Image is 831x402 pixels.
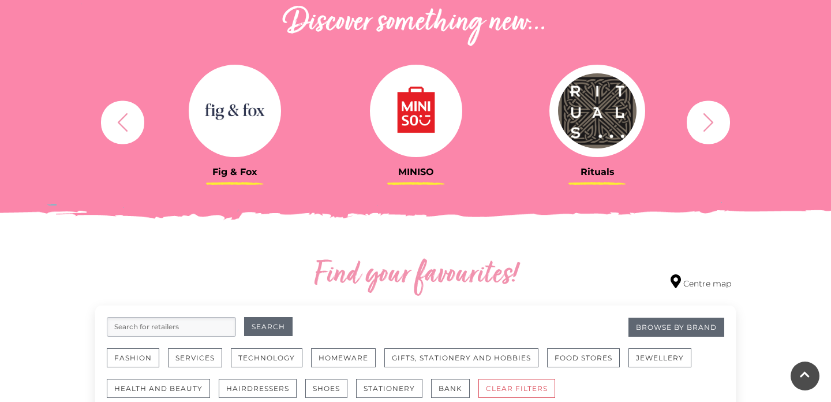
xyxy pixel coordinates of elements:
a: Homeware [311,348,384,379]
a: Gifts, Stationery and Hobbies [384,348,547,379]
button: Homeware [311,348,376,367]
button: Fashion [107,348,159,367]
button: Stationery [356,379,422,398]
button: Hairdressers [219,379,297,398]
h3: Fig & Fox [153,166,317,177]
button: Services [168,348,222,367]
h2: Find your favourites! [205,257,626,294]
button: Shoes [305,379,347,398]
button: Gifts, Stationery and Hobbies [384,348,538,367]
a: Fig & Fox [153,65,317,177]
h2: Discover something new... [95,5,736,42]
a: Rituals [515,65,679,177]
button: Bank [431,379,470,398]
button: CLEAR FILTERS [478,379,555,398]
a: Fashion [107,348,168,379]
a: Centre map [671,274,731,290]
h3: Rituals [515,166,679,177]
button: Health and Beauty [107,379,210,398]
a: Browse By Brand [628,318,724,337]
a: MINISO [334,65,498,177]
button: Food Stores [547,348,620,367]
a: Services [168,348,231,379]
h3: MINISO [334,166,498,177]
button: Jewellery [628,348,691,367]
a: Food Stores [547,348,628,379]
button: Technology [231,348,302,367]
a: Jewellery [628,348,700,379]
button: Search [244,317,293,336]
input: Search for retailers [107,317,236,337]
a: Technology [231,348,311,379]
